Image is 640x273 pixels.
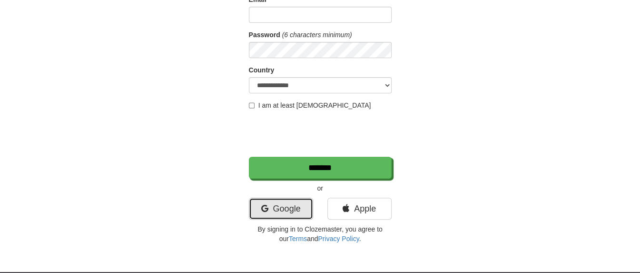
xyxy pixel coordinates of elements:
[249,115,394,152] iframe: reCAPTCHA
[327,198,392,220] a: Apple
[249,183,392,193] p: or
[249,102,255,109] input: I am at least [DEMOGRAPHIC_DATA]
[249,101,371,110] label: I am at least [DEMOGRAPHIC_DATA]
[249,65,275,75] label: Country
[249,224,392,243] p: By signing in to Clozemaster, you agree to our and .
[282,31,352,39] em: (6 characters minimum)
[318,235,359,243] a: Privacy Policy
[249,30,280,40] label: Password
[249,198,313,220] a: Google
[289,235,307,243] a: Terms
